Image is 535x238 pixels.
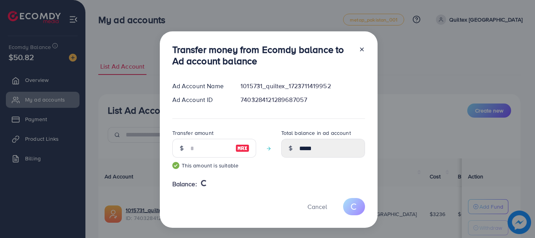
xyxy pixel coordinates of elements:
[166,82,235,91] div: Ad Account Name
[166,95,235,104] div: Ad Account ID
[234,82,371,91] div: 1015731_quiltex_1723711419952
[172,180,197,189] span: Balance:
[172,162,179,169] img: guide
[234,95,371,104] div: 7403284121289687057
[172,162,256,169] small: This amount is suitable
[172,44,352,67] h3: Transfer money from Ecomdy balance to Ad account balance
[172,129,213,137] label: Transfer amount
[235,144,249,153] img: image
[281,129,351,137] label: Total balance in ad account
[307,202,327,211] span: Cancel
[298,198,337,215] button: Cancel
